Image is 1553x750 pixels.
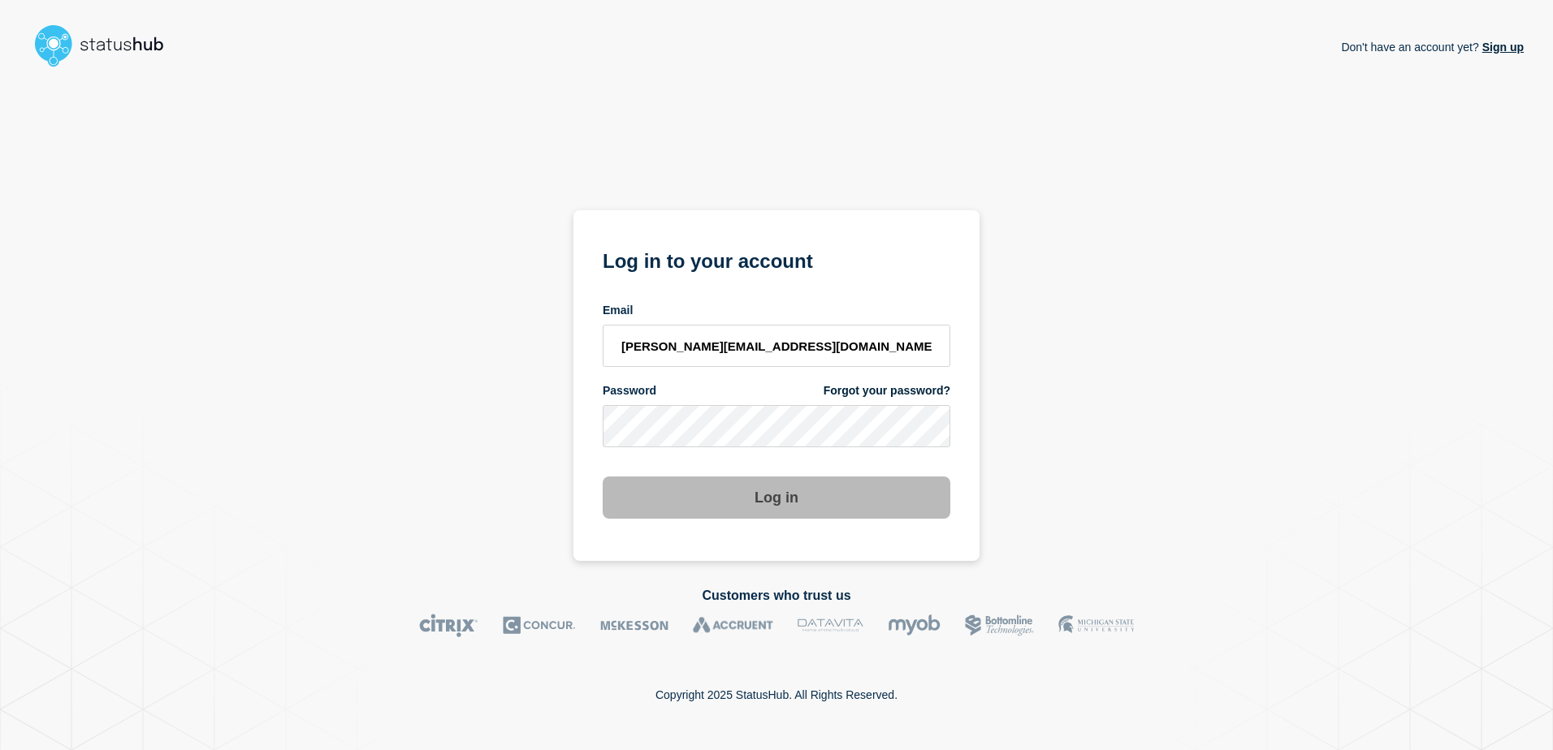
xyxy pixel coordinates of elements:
[600,614,668,637] img: McKesson logo
[693,614,773,637] img: Accruent logo
[824,383,950,399] a: Forgot your password?
[503,614,576,637] img: Concur logo
[655,688,898,701] p: Copyright 2025 StatusHub. All Rights Reserved.
[965,614,1034,637] img: Bottomline logo
[1341,28,1524,67] p: Don't have an account yet?
[603,405,950,447] input: password input
[419,614,478,637] img: Citrix logo
[1479,41,1524,54] a: Sign up
[603,383,656,399] span: Password
[888,614,941,637] img: myob logo
[603,303,633,318] span: Email
[603,325,950,367] input: email input
[1058,614,1134,637] img: MSU logo
[29,19,184,71] img: StatusHub logo
[603,476,950,519] button: Log in
[798,614,863,637] img: DataVita logo
[29,588,1524,603] h2: Customers who trust us
[603,244,950,274] h1: Log in to your account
